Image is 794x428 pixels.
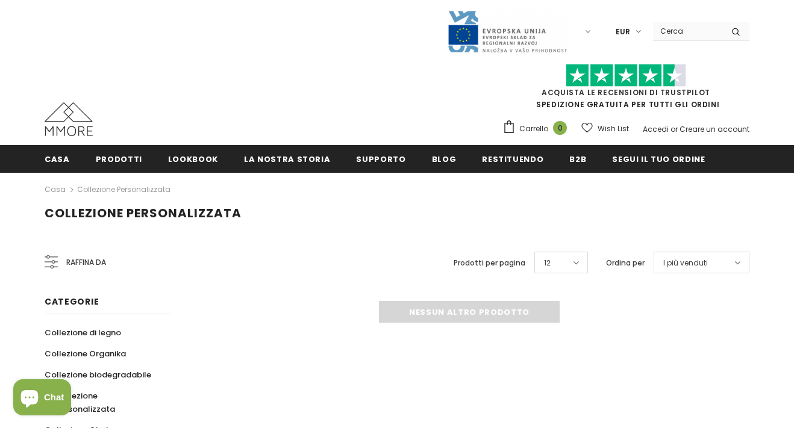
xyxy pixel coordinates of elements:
a: Collezione personalizzata [77,184,170,194]
span: Collezione Organika [45,348,126,359]
img: Javni Razpis [447,10,567,54]
a: Javni Razpis [447,26,567,36]
a: Casa [45,182,66,197]
span: 0 [553,121,567,135]
span: Carrello [519,123,548,135]
inbox-online-store-chat: Shopify online store chat [10,379,75,418]
span: Lookbook [168,154,218,165]
span: EUR [616,26,630,38]
img: Casi MMORE [45,102,93,136]
input: Search Site [653,22,722,40]
span: Wish List [598,123,629,135]
a: Collezione Organika [45,343,126,364]
span: La nostra storia [244,154,330,165]
a: Acquista le recensioni di TrustPilot [542,87,710,98]
span: Blog [432,154,457,165]
span: I più venduti [663,257,708,269]
span: Restituendo [482,154,543,165]
label: Ordina per [606,257,645,269]
a: Collezione di legno [45,322,121,343]
span: Casa [45,154,70,165]
span: Collezione di legno [45,327,121,338]
a: Accedi [643,124,669,134]
a: supporto [356,145,405,172]
a: Collezione personalizzata [45,385,158,420]
span: Categorie [45,296,99,308]
span: Collezione personalizzata [45,205,242,222]
a: Wish List [581,118,629,139]
span: or [671,124,678,134]
a: Casa [45,145,70,172]
span: 12 [544,257,551,269]
label: Prodotti per pagina [454,257,525,269]
a: Blog [432,145,457,172]
a: Carrello 0 [502,120,573,138]
a: Prodotti [96,145,142,172]
span: Collezione biodegradabile [45,369,151,380]
span: supporto [356,154,405,165]
span: Prodotti [96,154,142,165]
a: Collezione biodegradabile [45,364,151,385]
span: B2B [569,154,586,165]
a: La nostra storia [244,145,330,172]
img: Fidati di Pilot Stars [566,64,686,87]
a: Segui il tuo ordine [612,145,705,172]
span: Collezione personalizzata [55,390,115,415]
a: Creare un account [680,124,749,134]
a: B2B [569,145,586,172]
span: SPEDIZIONE GRATUITA PER TUTTI GLI ORDINI [502,69,749,110]
span: Segui il tuo ordine [612,154,705,165]
a: Lookbook [168,145,218,172]
span: Raffina da [66,256,106,269]
a: Restituendo [482,145,543,172]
